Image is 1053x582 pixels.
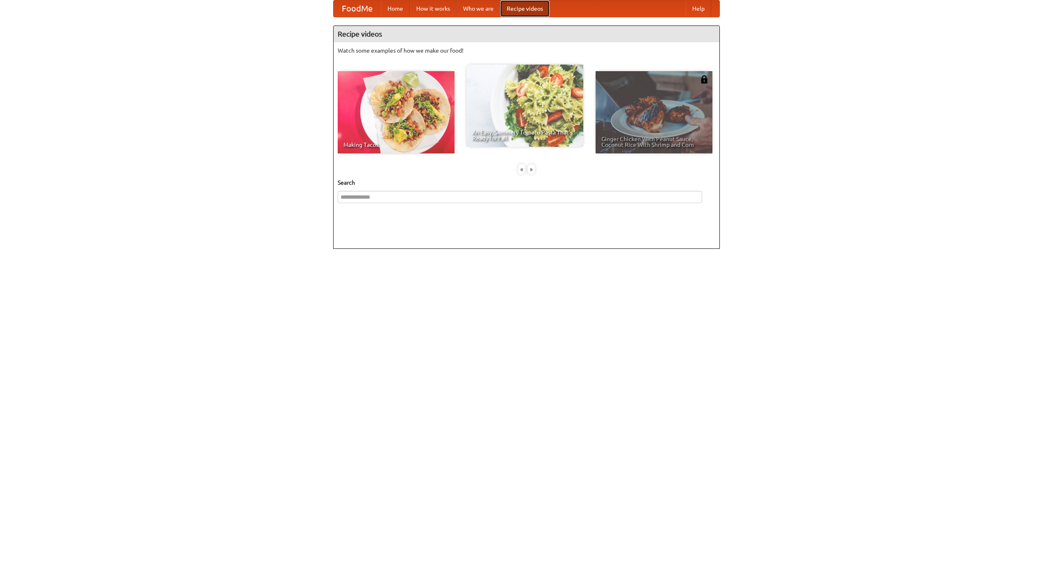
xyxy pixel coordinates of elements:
a: Who we are [457,0,500,17]
span: Making Tacos [343,142,449,148]
a: Home [381,0,410,17]
a: Help [686,0,711,17]
a: FoodMe [334,0,381,17]
h4: Recipe videos [334,26,719,42]
a: An Easy, Summery Tomato Pasta That's Ready for Fall [466,65,583,147]
h5: Search [338,179,715,187]
a: Making Tacos [338,71,455,153]
div: « [518,164,525,174]
a: Recipe videos [500,0,550,17]
img: 483408.png [700,75,708,83]
p: Watch some examples of how we make our food! [338,46,715,55]
a: How it works [410,0,457,17]
span: An Easy, Summery Tomato Pasta That's Ready for Fall [472,130,578,141]
div: » [528,164,535,174]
